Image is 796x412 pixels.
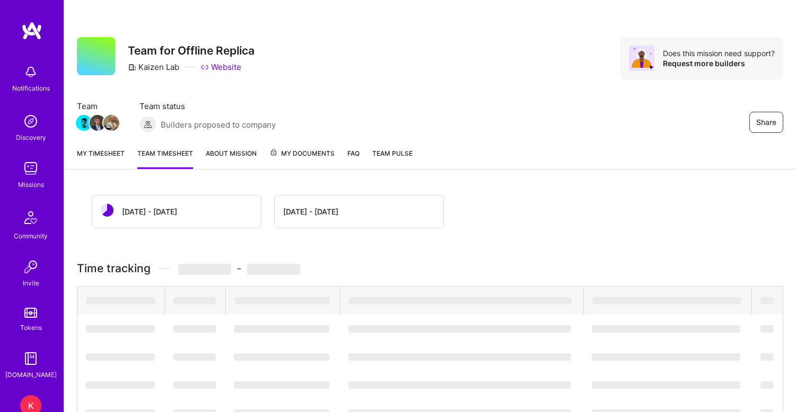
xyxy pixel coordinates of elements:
img: teamwork [20,158,41,179]
img: Avatar [629,46,654,71]
span: ‌ [348,353,571,361]
a: Team Member Avatar [91,114,104,132]
span: Share [756,117,776,128]
div: [DOMAIN_NAME] [5,369,57,380]
div: Discovery [16,132,46,143]
img: Team Member Avatar [103,115,119,131]
h3: Team for Offline Replica [128,44,255,57]
span: ‌ [760,325,774,333]
div: Missions [18,179,44,190]
img: Builders proposed to company [139,116,156,133]
span: ‌ [86,353,155,361]
span: ‌ [173,325,216,333]
img: Invite [20,256,41,277]
a: Team Member Avatar [77,114,91,132]
a: My Documents [269,148,335,169]
img: guide book [20,348,41,369]
i: icon CompanyGray [128,63,136,71]
img: Team Member Avatar [76,115,92,131]
div: [DATE] - [DATE] [283,206,338,217]
span: - [178,262,300,275]
span: ‌ [348,325,571,333]
span: ‌ [86,381,155,389]
div: Does this mission need support? [663,48,775,58]
span: ‌ [178,264,231,275]
span: ‌ [760,297,774,304]
span: ‌ [173,381,216,389]
span: Team status [139,101,276,112]
span: ‌ [234,325,329,333]
span: ‌ [234,297,330,304]
img: Team Member Avatar [90,115,106,131]
span: ‌ [349,297,572,304]
img: Community [18,205,43,230]
div: [DATE] - [DATE] [122,206,177,217]
span: Team [77,101,118,112]
a: Website [200,61,241,73]
span: ‌ [760,381,774,389]
h3: Time tracking [77,262,783,275]
div: Community [14,230,48,241]
span: ‌ [86,325,155,333]
span: ‌ [592,297,741,304]
div: Tokens [20,322,42,333]
img: status icon [101,204,113,217]
span: ‌ [173,297,216,304]
a: About Mission [206,148,257,169]
span: ‌ [348,381,571,389]
span: My Documents [269,148,335,159]
a: Team Member Avatar [104,114,118,132]
img: tokens [24,308,37,318]
img: discovery [20,111,41,132]
a: My timesheet [77,148,125,169]
span: ‌ [592,353,740,361]
div: Notifications [12,83,50,94]
span: Team Pulse [372,149,413,157]
a: FAQ [347,148,360,169]
span: ‌ [86,297,155,304]
img: bell [20,61,41,83]
div: Request more builders [663,58,775,68]
span: ‌ [592,381,740,389]
span: ‌ [592,325,740,333]
img: logo [21,21,42,40]
span: ‌ [234,381,329,389]
span: ‌ [247,264,300,275]
div: Kaizen Lab [128,61,179,73]
span: ‌ [760,353,774,361]
a: Team Pulse [372,148,413,169]
div: Invite [23,277,39,289]
button: Share [749,112,783,133]
a: Team timesheet [137,148,193,169]
span: ‌ [234,353,329,361]
span: Builders proposed to company [161,119,276,130]
span: ‌ [173,353,216,361]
